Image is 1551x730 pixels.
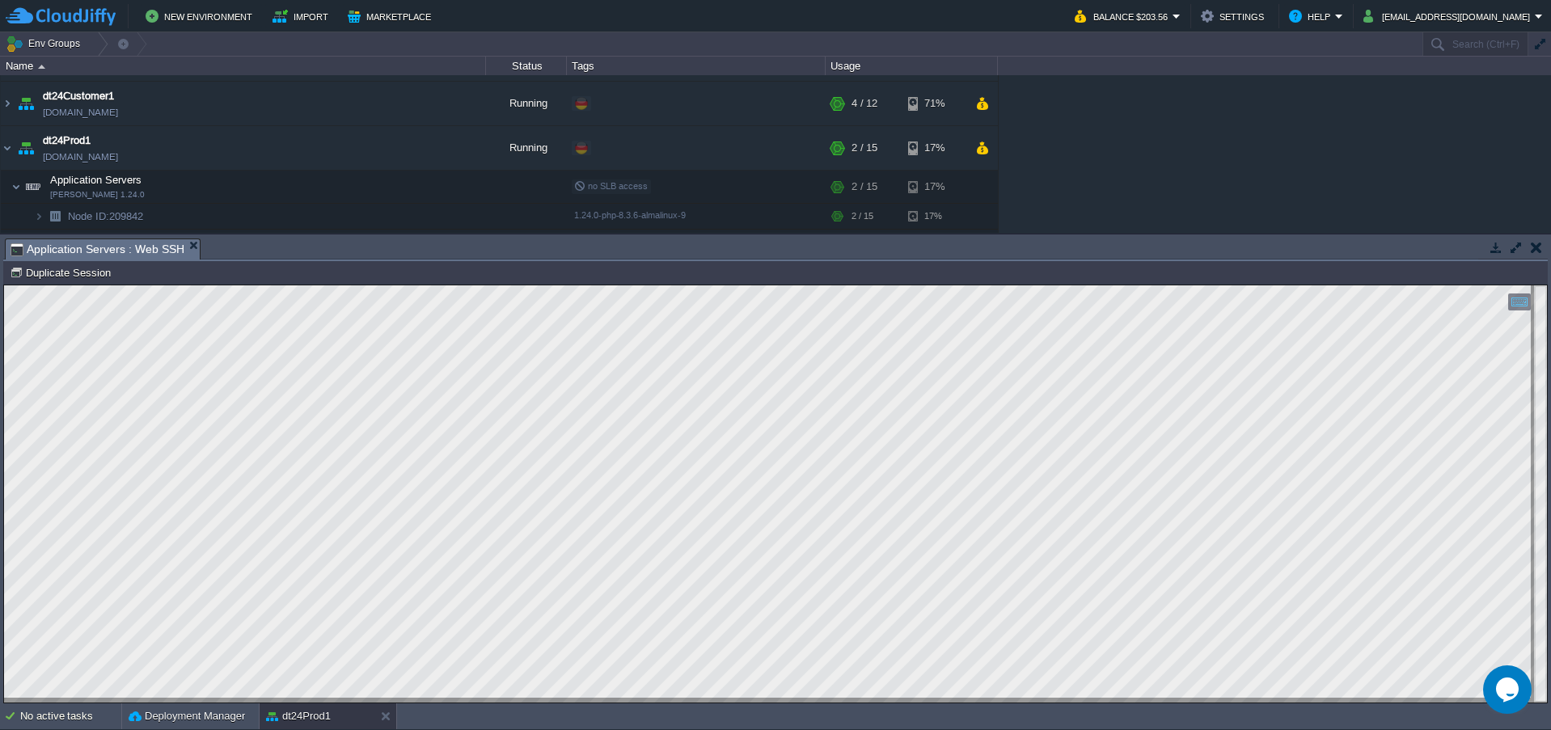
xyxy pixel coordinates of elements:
[66,209,146,223] a: Node ID:209842
[486,126,567,170] div: Running
[908,204,961,229] div: 17%
[273,6,333,26] button: Import
[129,708,245,724] button: Deployment Manager
[486,82,567,125] div: Running
[34,230,44,255] img: AMDAwAAAACH5BAEAAAAALAAAAAABAAEAAAICRAEAOw==
[44,230,66,255] img: AMDAwAAAACH5BAEAAAAALAAAAAABAAEAAAICRAEAOw==
[487,57,566,75] div: Status
[1363,6,1535,26] button: [EMAIL_ADDRESS][DOMAIN_NAME]
[38,65,45,69] img: AMDAwAAAACH5BAEAAAAALAAAAAABAAEAAAICRAEAOw==
[2,57,485,75] div: Name
[146,6,257,26] button: New Environment
[15,126,37,170] img: AMDAwAAAACH5BAEAAAAALAAAAAABAAEAAAICRAEAOw==
[43,133,91,149] a: dt24Prod1
[852,82,877,125] div: 4 / 12
[10,265,116,280] button: Duplicate Session
[49,174,144,186] a: Application Servers[PERSON_NAME] 1.24.0
[1,82,14,125] img: AMDAwAAAACH5BAEAAAAALAAAAAABAAEAAAICRAEAOw==
[348,6,436,26] button: Marketplace
[22,171,44,203] img: AMDAwAAAACH5BAEAAAAALAAAAAABAAEAAAICRAEAOw==
[574,210,686,220] span: 1.24.0-php-8.3.6-almalinux-9
[1,126,14,170] img: AMDAwAAAACH5BAEAAAAALAAAAAABAAEAAAICRAEAOw==
[1483,665,1535,714] iframe: chat widget
[908,126,961,170] div: 17%
[826,57,997,75] div: Usage
[50,190,145,200] span: [PERSON_NAME] 1.24.0
[568,57,825,75] div: Tags
[852,171,877,203] div: 2 / 15
[49,173,144,187] span: Application Servers
[11,239,184,260] span: Application Servers : Web SSH
[6,32,86,55] button: Env Groups
[34,204,44,229] img: AMDAwAAAACH5BAEAAAAALAAAAAABAAEAAAICRAEAOw==
[43,104,118,120] a: [DOMAIN_NAME]
[908,171,961,203] div: 17%
[15,82,37,125] img: AMDAwAAAACH5BAEAAAAALAAAAAABAAEAAAICRAEAOw==
[908,82,961,125] div: 71%
[68,210,109,222] span: Node ID:
[852,126,877,170] div: 2 / 15
[66,209,146,223] span: 209842
[6,6,116,27] img: CloudJiffy
[20,703,121,729] div: No active tasks
[11,171,21,203] img: AMDAwAAAACH5BAEAAAAALAAAAAABAAEAAAICRAEAOw==
[43,149,118,165] a: [DOMAIN_NAME]
[43,88,114,104] a: dt24Customer1
[574,181,648,191] span: no SLB access
[1201,6,1269,26] button: Settings
[852,204,873,229] div: 2 / 15
[266,708,331,724] button: dt24Prod1
[1289,6,1335,26] button: Help
[1075,6,1173,26] button: Balance $203.56
[44,204,66,229] img: AMDAwAAAACH5BAEAAAAALAAAAAABAAEAAAICRAEAOw==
